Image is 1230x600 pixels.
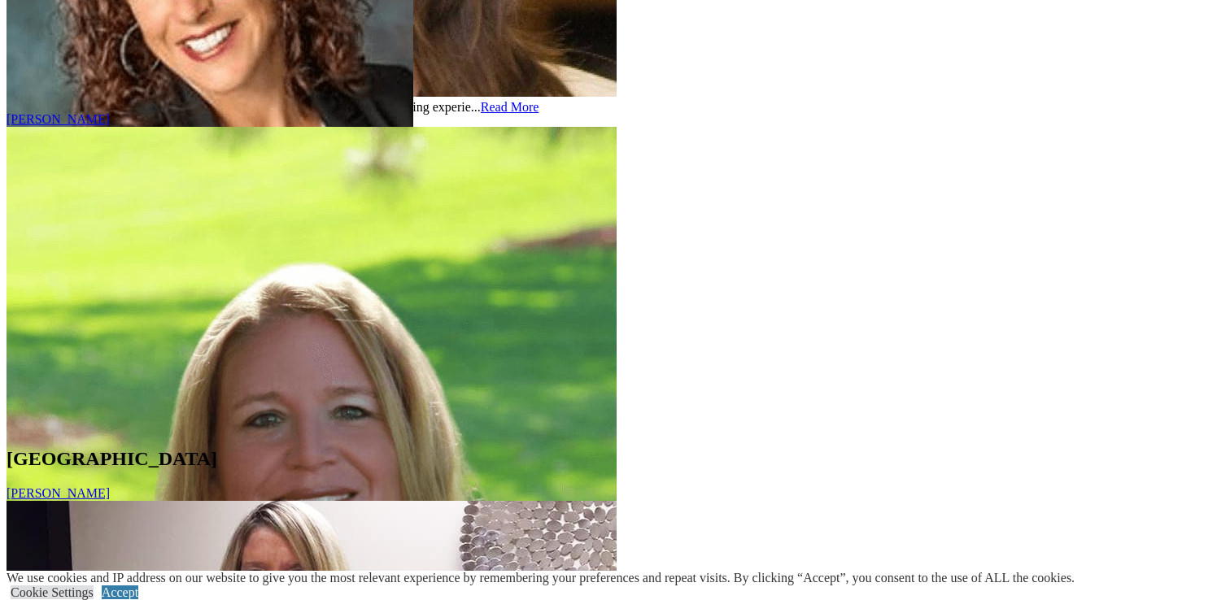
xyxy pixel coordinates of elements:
a: Accept [102,585,138,599]
a: [PERSON_NAME] [7,112,110,126]
a: Cookie Settings [11,585,94,599]
div: We use cookies and IP address on our website to give you the most relevant experience by remember... [7,571,1075,585]
h2: [GEOGRAPHIC_DATA] [7,448,1223,470]
a: [PERSON_NAME] [7,486,110,500]
a: Read more about Leslie Klinck [481,100,539,114]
